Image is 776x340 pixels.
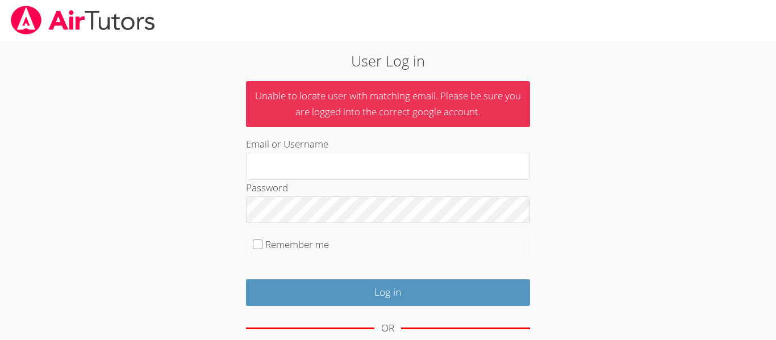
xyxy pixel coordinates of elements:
[246,181,288,194] label: Password
[381,320,394,337] div: OR
[265,238,329,251] label: Remember me
[246,279,530,306] input: Log in
[246,137,328,150] label: Email or Username
[10,6,156,35] img: airtutors_banner-c4298cdbf04f3fff15de1276eac7730deb9818008684d7c2e4769d2f7ddbe033.png
[178,50,598,72] h2: User Log in
[246,81,530,128] p: Unable to locate user with matching email. Please be sure you are logged into the correct google ...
